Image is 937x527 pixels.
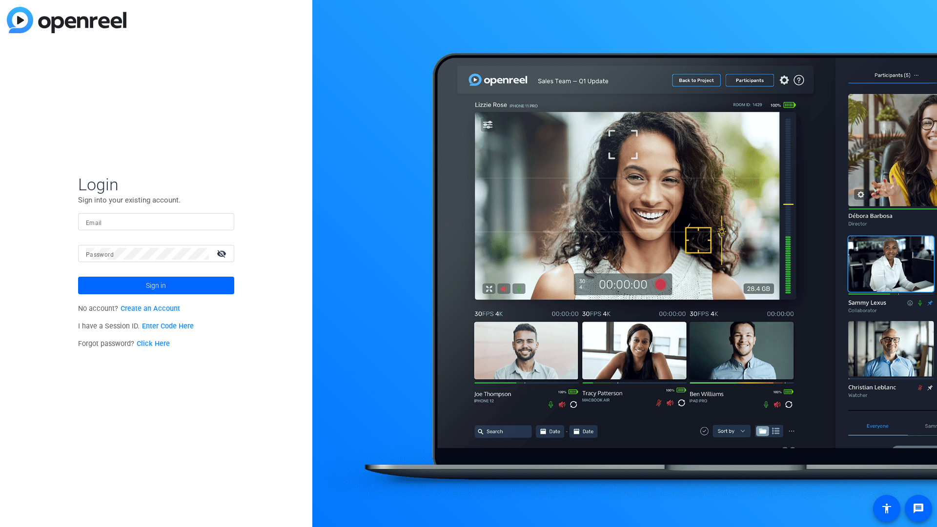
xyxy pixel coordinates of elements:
mat-label: Email [86,220,102,226]
a: Create an Account [121,304,180,313]
input: Enter Email Address [86,216,226,228]
button: Sign in [78,277,234,294]
span: Sign in [146,273,166,298]
p: Sign into your existing account. [78,195,234,205]
mat-icon: accessibility [881,503,893,514]
mat-label: Password [86,251,114,258]
mat-icon: visibility_off [211,246,234,261]
a: Click Here [137,340,170,348]
mat-icon: message [913,503,924,514]
img: blue-gradient.svg [7,7,126,33]
span: I have a Session ID. [78,322,194,330]
span: Login [78,174,234,195]
span: No account? [78,304,180,313]
a: Enter Code Here [142,322,194,330]
span: Forgot password? [78,340,170,348]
